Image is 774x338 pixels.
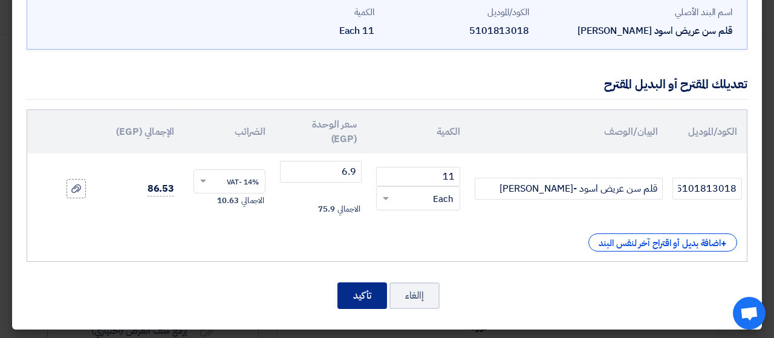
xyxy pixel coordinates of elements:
[433,192,454,206] span: Each
[366,110,470,154] th: الكمية
[193,169,265,193] ng-select: VAT
[470,110,668,154] th: البيان/الوصف
[318,203,335,215] span: 75.9
[588,233,737,252] div: اضافة بديل أو اقتراح آخر لنفس البند
[384,5,529,19] div: الكود/الموديل
[384,24,529,38] div: 5101813018
[475,178,663,200] input: Add Item Description
[229,24,374,38] div: 11 Each
[539,24,732,38] div: قلم سن عريض اسود [PERSON_NAME]
[184,110,275,154] th: الضرائب
[539,5,732,19] div: اسم البند الأصلي
[100,110,184,154] th: الإجمالي (EGP)
[241,195,264,207] span: الاجمالي
[148,181,175,197] span: 86.53
[389,282,440,309] button: إالغاء
[668,110,747,154] th: الكود/الموديل
[337,203,360,215] span: الاجمالي
[604,75,747,93] div: تعديلك المقترح أو البديل المقترح
[280,161,362,183] input: أدخل سعر الوحدة
[275,110,366,154] th: سعر الوحدة (EGP)
[217,195,239,207] span: 10.63
[721,236,727,251] span: +
[337,282,387,309] button: تأكيد
[733,297,766,330] a: Open chat
[229,5,374,19] div: الكمية
[672,178,742,200] input: الموديل
[376,167,460,186] input: RFQ_STEP1.ITEMS.2.AMOUNT_TITLE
